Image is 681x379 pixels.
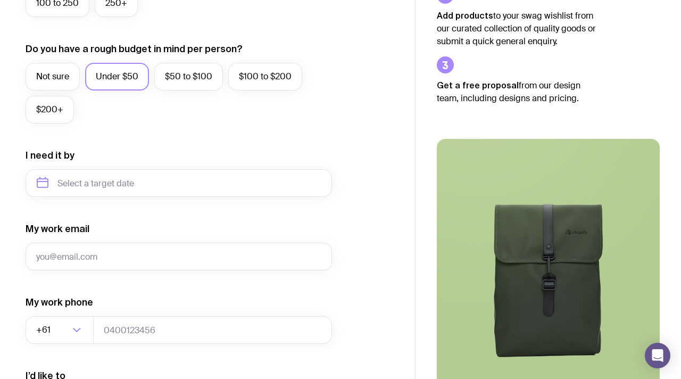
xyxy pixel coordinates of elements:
[26,243,332,270] input: you@email.com
[26,149,74,162] label: I need it by
[154,63,223,90] label: $50 to $100
[36,316,53,344] span: +61
[26,169,332,197] input: Select a target date
[228,63,302,90] label: $100 to $200
[53,316,69,344] input: Search for option
[26,43,243,55] label: Do you have a rough budget in mind per person?
[85,63,149,90] label: Under $50
[437,79,596,105] p: from our design team, including designs and pricing.
[93,316,332,344] input: 0400123456
[437,9,596,48] p: to your swag wishlist from our curated collection of quality goods or submit a quick general enqu...
[26,223,89,235] label: My work email
[26,296,93,309] label: My work phone
[437,80,519,90] strong: Get a free proposal
[645,343,670,368] div: Open Intercom Messenger
[26,96,74,123] label: $200+
[26,316,94,344] div: Search for option
[437,11,493,20] strong: Add products
[26,63,80,90] label: Not sure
